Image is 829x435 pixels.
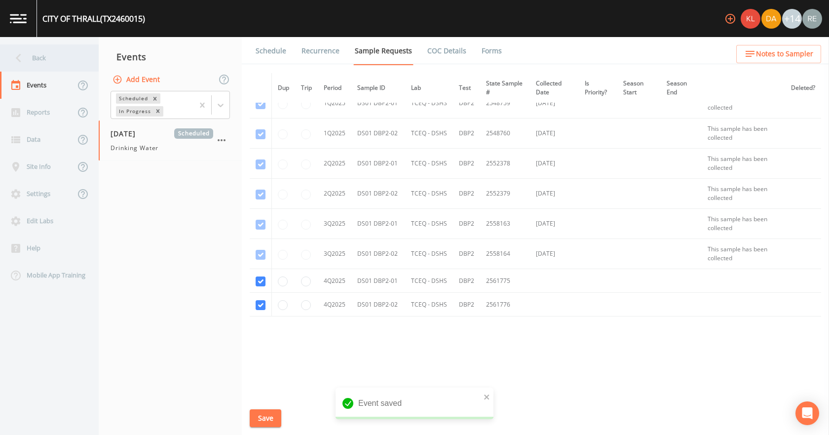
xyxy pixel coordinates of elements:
[405,293,453,316] td: TCEQ - DSHS
[530,239,579,269] td: [DATE]
[741,9,760,29] img: 9c4450d90d3b8045b2e5fa62e4f92659
[405,73,453,103] th: Lab
[480,149,530,179] td: 2552378
[405,209,453,239] td: TCEQ - DSHS
[99,44,242,69] div: Events
[756,48,813,60] span: Notes to Sampler
[453,269,480,293] td: DBP2
[795,401,819,425] div: Open Intercom Messenger
[351,119,405,149] td: DS01 DBP2-02
[453,149,480,179] td: DBP2
[272,73,296,103] th: Dup
[318,209,351,239] td: 3Q2025
[453,209,480,239] td: DBP2
[480,37,503,65] a: Forms
[702,88,785,119] td: This sample has been collected
[530,73,579,103] th: Collected Date
[351,269,405,293] td: DS01 DBP2-01
[453,73,480,103] th: Test
[453,179,480,209] td: DBP2
[10,14,27,23] img: logo
[254,37,288,65] a: Schedule
[99,120,242,161] a: [DATE]ScheduledDrinking Water
[484,391,490,402] button: close
[736,45,821,63] button: Notes to Sampler
[318,149,351,179] td: 2Q2025
[740,9,761,29] div: Kler Teran
[617,73,661,103] th: Season Start
[150,93,160,104] div: Remove Scheduled
[351,179,405,209] td: DS01 DBP2-02
[116,106,152,117] div: In Progress
[351,209,405,239] td: DS01 DBP2-01
[480,209,530,239] td: 2558163
[152,106,163,117] div: Remove In Progress
[530,119,579,149] td: [DATE]
[530,179,579,209] td: [DATE]
[405,88,453,119] td: TCEQ - DSHS
[353,37,414,65] a: Sample Requests
[318,73,351,103] th: Period
[351,239,405,269] td: DS01 DBP2-02
[405,149,453,179] td: TCEQ - DSHS
[530,88,579,119] td: [DATE]
[480,88,530,119] td: 2548759
[480,73,530,103] th: State Sample #
[318,239,351,269] td: 3Q2025
[530,209,579,239] td: [DATE]
[351,73,405,103] th: Sample ID
[318,293,351,316] td: 4Q2025
[318,119,351,149] td: 1Q2025
[702,179,785,209] td: This sample has been collected
[702,239,785,269] td: This sample has been collected
[336,388,493,419] div: Event saved
[661,73,702,103] th: Season End
[426,37,468,65] a: COC Details
[351,88,405,119] td: DS01 DBP2-01
[453,119,480,149] td: DBP2
[480,179,530,209] td: 2552379
[111,144,158,153] span: Drinking Water
[405,179,453,209] td: TCEQ - DSHS
[480,269,530,293] td: 2561775
[250,409,281,428] button: Save
[702,119,785,149] td: This sample has been collected
[405,119,453,149] td: TCEQ - DSHS
[480,293,530,316] td: 2561776
[116,93,150,104] div: Scheduled
[453,239,480,269] td: DBP2
[318,179,351,209] td: 2Q2025
[174,128,213,139] span: Scheduled
[702,209,785,239] td: This sample has been collected
[318,269,351,293] td: 4Q2025
[782,9,802,29] div: +14
[318,88,351,119] td: 1Q2025
[351,293,405,316] td: DS01 DBP2-02
[480,239,530,269] td: 2558164
[42,13,145,25] div: CITY OF THRALL (TX2460015)
[295,73,318,103] th: Trip
[579,73,617,103] th: Is Priority?
[480,119,530,149] td: 2548760
[300,37,341,65] a: Recurrence
[702,149,785,179] td: This sample has been collected
[761,9,782,29] div: David Weber
[405,269,453,293] td: TCEQ - DSHS
[802,9,822,29] img: e720f1e92442e99c2aab0e3b783e6548
[453,293,480,316] td: DBP2
[761,9,781,29] img: a84961a0472e9debc750dd08a004988d
[785,73,821,103] th: Deleted?
[351,149,405,179] td: DS01 DBP2-01
[111,128,143,139] span: [DATE]
[453,88,480,119] td: DBP2
[530,149,579,179] td: [DATE]
[111,71,164,89] button: Add Event
[405,239,453,269] td: TCEQ - DSHS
